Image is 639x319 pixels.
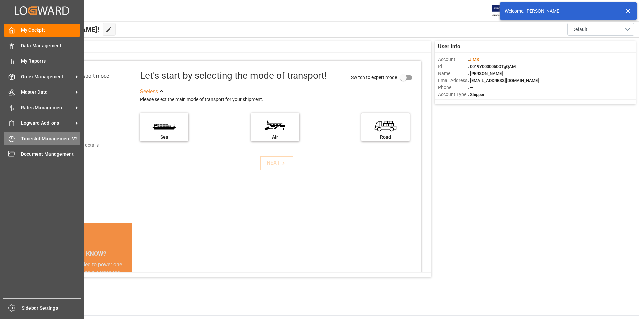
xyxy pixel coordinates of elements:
[267,159,287,167] div: NEXT
[351,74,397,80] span: Switch to expert mode
[4,39,80,52] a: Data Management
[140,88,158,96] div: See less
[438,56,468,63] span: Account
[21,104,74,111] span: Rates Management
[438,70,468,77] span: Name
[468,85,473,90] span: : —
[4,132,80,145] a: Timeslot Management V2
[22,305,81,312] span: Sidebar Settings
[468,71,503,76] span: : [PERSON_NAME]
[468,78,539,83] span: : [EMAIL_ADDRESS][DOMAIN_NAME]
[44,261,124,309] div: The energy needed to power one large container ship across the ocean in a single day is the same ...
[123,261,132,317] button: next slide / item
[572,26,587,33] span: Default
[365,134,406,141] div: Road
[21,58,81,65] span: My Reports
[21,89,74,96] span: Master Data
[143,134,185,141] div: Sea
[469,57,479,62] span: JIMS
[492,5,515,17] img: Exertis%20JAM%20-%20Email%20Logo.jpg_1722504956.jpg
[21,42,81,49] span: Data Management
[21,135,81,142] span: Timeslot Management V2
[4,24,80,37] a: My Cockpit
[468,64,516,69] span: : 0019Y0000050OTgQAM
[4,55,80,68] a: My Reports
[21,27,81,34] span: My Cockpit
[468,57,479,62] span: :
[254,134,296,141] div: Air
[438,91,468,98] span: Account Type
[21,151,81,158] span: Document Management
[567,23,634,36] button: open menu
[36,247,132,261] div: DID YOU KNOW?
[260,156,293,170] button: NEXT
[505,8,619,15] div: Welcome, [PERSON_NAME]
[468,92,485,97] span: : Shipper
[21,120,74,127] span: Logward Add-ons
[438,77,468,84] span: Email Address
[21,73,74,80] span: Order Management
[28,23,99,36] span: Hello [PERSON_NAME]!
[438,63,468,70] span: Id
[438,43,460,51] span: User Info
[140,69,327,83] div: Let's start by selecting the mode of transport!
[140,96,416,104] div: Please select the main mode of transport for your shipment.
[438,84,468,91] span: Phone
